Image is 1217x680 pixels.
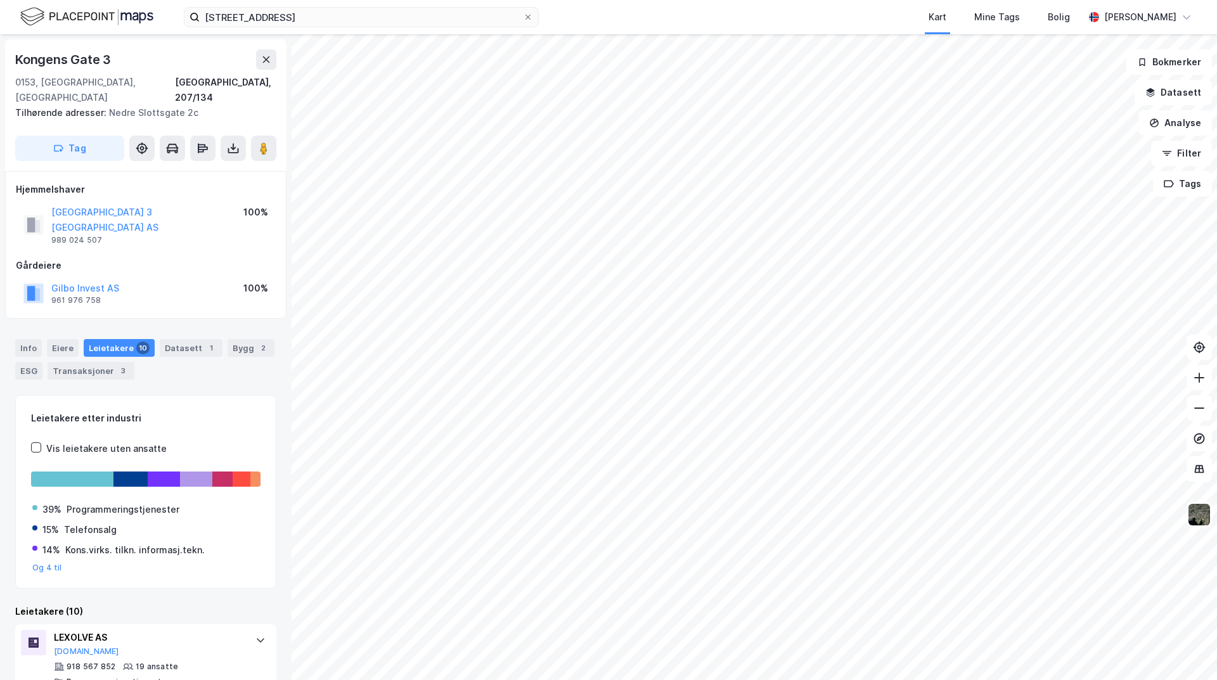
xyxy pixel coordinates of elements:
div: Leietakere etter industri [31,411,261,426]
div: Transaksjoner [48,362,134,380]
div: 100% [243,281,268,296]
div: Bygg [228,339,274,357]
div: [PERSON_NAME] [1104,10,1176,25]
button: Og 4 til [32,563,62,573]
div: ESG [15,362,42,380]
div: 989 024 507 [51,235,102,245]
div: 1 [205,342,217,354]
div: Leietakere [84,339,155,357]
div: Gårdeiere [16,258,276,273]
div: Mine Tags [974,10,1020,25]
div: Bolig [1048,10,1070,25]
div: Hjemmelshaver [16,182,276,197]
iframe: Chat Widget [1154,619,1217,680]
button: Tags [1153,171,1212,196]
button: Datasett [1135,80,1212,105]
button: [DOMAIN_NAME] [54,646,119,657]
div: Kongens Gate 3 [15,49,113,70]
div: LEXOLVE AS [54,630,243,645]
div: Telefonsalg [64,522,117,537]
div: 961 976 758 [51,295,101,305]
div: Datasett [160,339,222,357]
div: Eiere [47,339,79,357]
button: Tag [15,136,124,161]
div: 10 [136,342,150,354]
div: 3 [117,364,129,377]
div: 100% [243,205,268,220]
div: 39% [42,502,61,517]
input: Søk på adresse, matrikkel, gårdeiere, leietakere eller personer [200,8,523,27]
div: Programmeringstjenester [67,502,179,517]
div: Info [15,339,42,357]
div: 19 ansatte [136,662,178,672]
span: Tilhørende adresser: [15,107,109,118]
img: 9k= [1187,503,1211,527]
div: [GEOGRAPHIC_DATA], 207/134 [175,75,276,105]
div: Kontrollprogram for chat [1154,619,1217,680]
div: 15% [42,522,59,537]
button: Filter [1151,141,1212,166]
button: Analyse [1138,110,1212,136]
div: Nedre Slottsgate 2c [15,105,266,120]
div: Leietakere (10) [15,604,276,619]
div: 918 567 852 [67,662,115,672]
div: 0153, [GEOGRAPHIC_DATA], [GEOGRAPHIC_DATA] [15,75,175,105]
div: 14% [42,542,60,558]
button: Bokmerker [1126,49,1212,75]
div: Vis leietakere uten ansatte [46,441,167,456]
div: Kart [929,10,946,25]
img: logo.f888ab2527a4732fd821a326f86c7f29.svg [20,6,153,28]
div: Kons.virks. tilkn. informasj.tekn. [65,542,205,558]
div: 2 [257,342,269,354]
